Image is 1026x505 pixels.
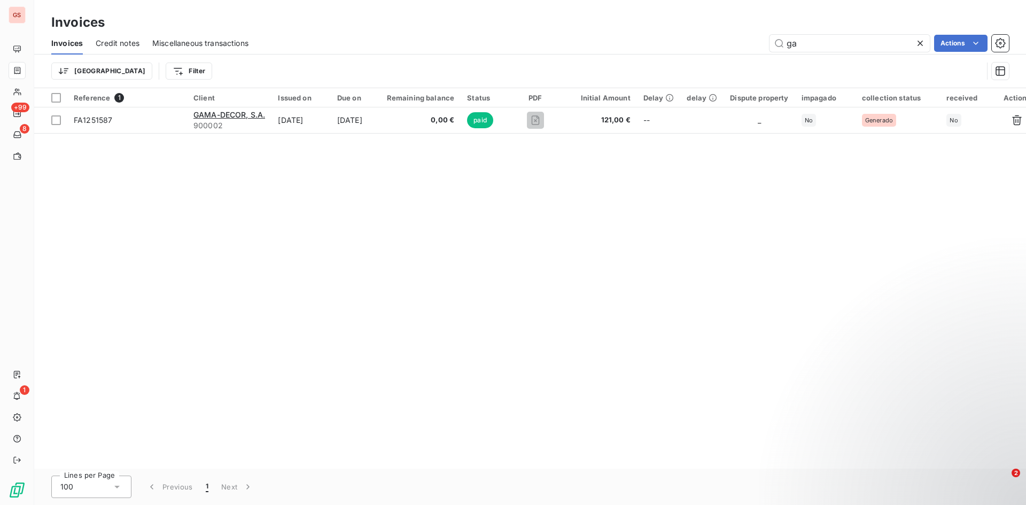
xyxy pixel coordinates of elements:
span: 1 [206,481,208,492]
div: impagado [802,94,849,102]
img: Logo LeanPay [9,481,26,499]
button: [GEOGRAPHIC_DATA] [51,63,152,80]
button: 1 [199,476,215,498]
span: Miscellaneous transactions [152,38,248,49]
div: GS [9,6,26,24]
span: 8 [20,124,29,134]
span: 1 [114,93,124,103]
span: Generado [865,117,893,123]
div: collection status [862,94,934,102]
span: GAMA-DECOR, S.A. [193,110,265,119]
iframe: Intercom notifications message [812,401,1026,476]
div: Dispute property [730,94,788,102]
span: 900002 [193,120,265,131]
div: Issued on [278,94,324,102]
span: Reference [74,94,110,102]
td: [DATE] [271,107,330,133]
span: 121,00 € [568,115,631,126]
span: 0,00 € [387,115,455,126]
button: Previous [140,476,199,498]
span: No [950,117,958,123]
div: received [946,94,990,102]
span: 1 [20,385,29,395]
div: Status [467,94,503,102]
h3: Invoices [51,13,105,32]
span: +99 [11,103,29,112]
div: delay [687,94,717,102]
button: Actions [934,35,988,52]
span: 2 [1012,469,1020,477]
span: paid [467,112,493,128]
div: Due on [337,94,374,102]
div: Remaining balance [387,94,455,102]
span: No [805,117,813,123]
td: [DATE] [331,107,380,133]
span: Credit notes [96,38,139,49]
span: FA1251587 [74,115,112,125]
div: Initial Amount [568,94,631,102]
div: PDF [516,94,555,102]
iframe: Intercom live chat [990,469,1015,494]
span: 100 [60,481,73,492]
td: -- [637,107,681,133]
button: Next [215,476,260,498]
input: Search [770,35,930,52]
button: Filter [166,63,212,80]
span: _ [758,115,761,125]
div: Client [193,94,265,102]
div: Delay [643,94,674,102]
span: Invoices [51,38,83,49]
